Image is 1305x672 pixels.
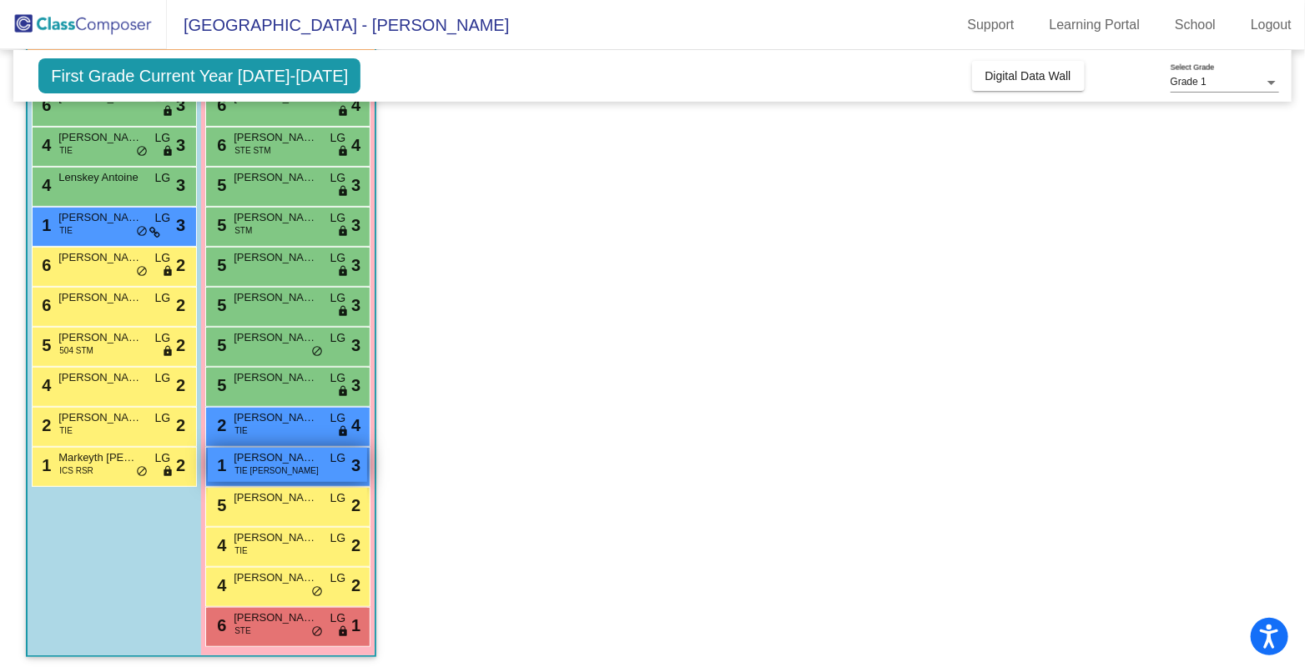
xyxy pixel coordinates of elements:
span: 1 [213,456,226,474]
span: 6 [38,296,51,314]
span: TIE [59,224,73,237]
span: do_not_disturb_alt [136,145,148,158]
span: [PERSON_NAME] [234,369,317,386]
span: 2 [176,373,185,398]
span: 3 [176,133,185,158]
span: LG [155,369,171,387]
span: lock [337,265,349,278]
span: [PERSON_NAME] [58,249,142,266]
span: 3 [176,173,185,198]
span: TIE [59,424,73,437]
span: LG [330,529,346,547]
span: [PERSON_NAME] [234,409,317,426]
span: [PERSON_NAME] [58,409,142,426]
span: do_not_disturb_alt [311,345,323,359]
span: [PERSON_NAME] [58,209,142,226]
span: 1 [38,456,51,474]
span: Markeyth [PERSON_NAME] [58,449,142,466]
span: 3 [351,373,360,398]
span: 6 [38,96,51,114]
span: 2 [176,413,185,438]
span: [PERSON_NAME] [234,129,317,146]
span: 5 [213,336,226,354]
span: lock [337,225,349,238]
span: [PERSON_NAME] [58,289,142,306]
span: TIE [59,144,73,157]
span: First Grade Current Year [DATE]-[DATE] [38,58,360,93]
span: 6 [38,256,51,274]
span: STE STM [234,144,270,157]
span: LG [330,249,346,267]
span: 3 [351,173,360,198]
span: LG [155,249,171,267]
span: 4 [351,93,360,118]
span: 504 STM [59,344,93,357]
span: TIE [PERSON_NAME] [234,464,319,477]
span: 2 [176,453,185,478]
span: 3 [351,213,360,238]
span: 5 [213,176,226,194]
span: lock [337,185,349,198]
span: 2 [176,293,185,318]
span: LG [330,449,346,467]
span: Digital Data Wall [985,69,1071,83]
span: [PERSON_NAME] [234,169,317,186]
span: 4 [38,376,51,394]
span: lock [337,625,349,639]
span: 2 [351,493,360,518]
a: School [1161,12,1229,38]
span: do_not_disturb_alt [311,625,323,639]
span: LG [330,609,346,627]
span: LG [155,289,171,307]
span: [PERSON_NAME] [234,489,317,506]
span: TIE [234,544,248,557]
span: lock [162,105,174,118]
span: LG [330,209,346,227]
span: 2 [213,416,226,434]
span: 6 [213,96,226,114]
button: Digital Data Wall [972,61,1085,91]
span: 3 [351,453,360,478]
span: 6 [213,616,226,634]
span: 3 [176,213,185,238]
span: [PERSON_NAME] [58,129,142,146]
span: 4 [213,576,226,594]
span: Lenskey Antoine [58,169,142,186]
span: 5 [213,256,226,274]
span: Grade 1 [1171,76,1207,88]
span: 4 [351,413,360,438]
span: 4 [213,536,226,554]
span: lock [162,145,174,158]
span: [PERSON_NAME] [234,449,317,466]
span: 2 [38,416,51,434]
span: LG [330,409,346,427]
span: [GEOGRAPHIC_DATA] - [PERSON_NAME] [167,12,509,38]
span: 5 [213,216,226,234]
span: LG [330,569,346,587]
span: 6 [213,136,226,154]
span: [PERSON_NAME] [234,209,317,226]
span: 1 [38,216,51,234]
a: Learning Portal [1036,12,1154,38]
span: do_not_disturb_alt [136,225,148,238]
span: LG [330,369,346,387]
span: 5 [213,496,226,514]
span: [PERSON_NAME] [234,609,317,626]
span: 2 [351,533,360,558]
span: 3 [351,333,360,358]
span: [PERSON_NAME] [234,569,317,586]
span: LG [330,169,346,187]
span: [PERSON_NAME] [234,249,317,266]
span: ICS RSR [59,464,93,477]
span: lock [162,345,174,359]
span: [PERSON_NAME] [234,329,317,346]
span: 5 [213,376,226,394]
span: 3 [176,93,185,118]
a: Logout [1237,12,1305,38]
span: lock [337,145,349,158]
span: 4 [38,176,51,194]
span: LG [155,409,171,427]
span: 4 [38,136,51,154]
span: LG [155,329,171,347]
span: [PERSON_NAME] [58,369,142,386]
